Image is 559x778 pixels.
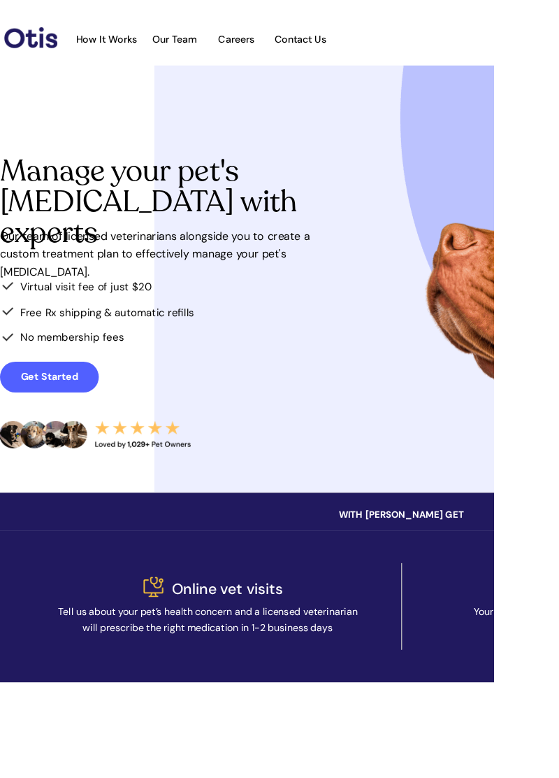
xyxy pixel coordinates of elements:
[194,656,320,677] span: Online vet visits
[23,317,172,332] span: Virtual visit fee of just $20
[384,576,525,590] span: WITH [PERSON_NAME] GET
[23,374,140,389] span: No membership fees
[303,38,377,51] span: Contact Us
[233,38,302,51] span: Careers
[164,38,232,52] a: Our Team
[24,419,89,434] strong: Get Started
[233,38,302,52] a: Careers
[79,38,162,52] a: How It Works
[23,346,220,361] span: Free Rx shipping & automatic refills
[66,685,405,718] span: Tell us about your pet’s health concern and a licensed veterinarian will prescribe the right medi...
[303,38,377,52] a: Contact Us
[164,38,232,51] span: Our Team
[79,38,162,51] span: How It Works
